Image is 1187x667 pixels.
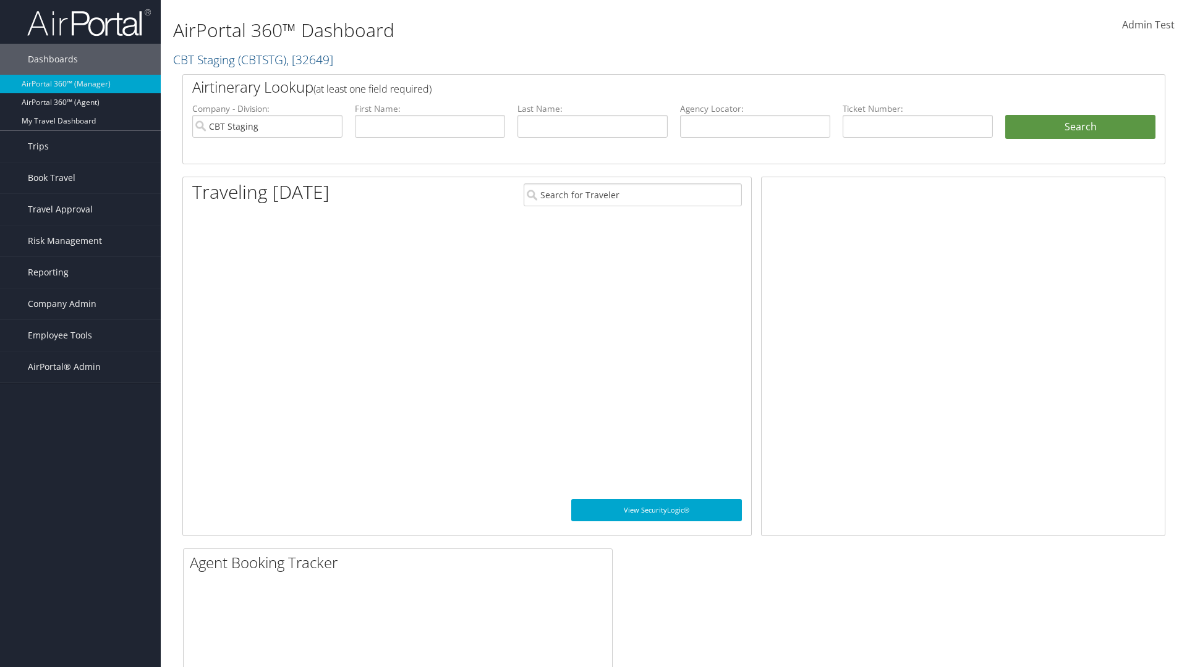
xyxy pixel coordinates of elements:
[28,257,69,288] span: Reporting
[571,499,742,521] a: View SecurityLogic®
[355,103,505,115] label: First Name:
[286,51,333,68] span: , [ 32649 ]
[1005,115,1155,140] button: Search
[843,103,993,115] label: Ticket Number:
[190,552,612,573] h2: Agent Booking Tracker
[524,183,742,206] input: Search for Traveler
[1122,18,1175,31] span: Admin Test
[1122,6,1175,44] a: Admin Test
[313,82,432,96] span: (at least one field required)
[192,77,1074,98] h2: Airtinerary Lookup
[28,194,93,225] span: Travel Approval
[28,162,75,193] span: Book Travel
[192,103,342,115] label: Company - Division:
[517,103,668,115] label: Last Name:
[192,179,330,205] h1: Traveling [DATE]
[27,8,151,37] img: airportal-logo.png
[238,51,286,68] span: ( CBTSTG )
[28,351,101,382] span: AirPortal® Admin
[28,288,96,319] span: Company Admin
[680,103,830,115] label: Agency Locator:
[28,44,78,75] span: Dashboards
[28,225,102,256] span: Risk Management
[173,51,333,68] a: CBT Staging
[173,17,841,43] h1: AirPortal 360™ Dashboard
[28,131,49,162] span: Trips
[28,320,92,351] span: Employee Tools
